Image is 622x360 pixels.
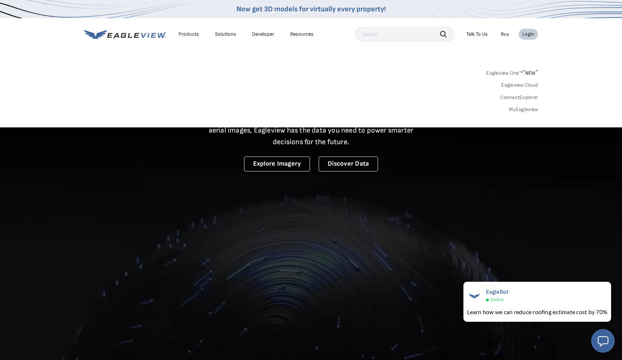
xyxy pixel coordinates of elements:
a: Discover Data [319,157,378,171]
button: Open chat window [591,329,615,353]
a: Buy [501,31,509,37]
a: Eagleview One™*NEW* [486,68,538,76]
a: ConnectExplorer [500,94,538,101]
div: Learn how we can reduce roofing estimate cost by 70% [467,308,607,316]
input: Search [355,27,454,41]
a: Eagleview Cloud [501,82,538,88]
img: EagleBot [467,289,482,303]
a: Explore Imagery [244,157,310,171]
span: Online [491,297,503,302]
div: Talk To Us [466,31,488,37]
a: MyEagleview [509,106,538,113]
div: Login [522,31,534,37]
span: EagleBot [486,289,509,296]
span: NEW [523,70,538,76]
div: Resources [290,31,314,37]
div: Products [179,31,199,37]
a: Developer [252,31,274,37]
p: A new era starts here. Built on more than 3.5 billion high-resolution aerial images, Eagleview ha... [200,113,422,148]
div: Solutions [215,31,236,37]
a: Now get 3D models for virtually every property! [236,5,386,13]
